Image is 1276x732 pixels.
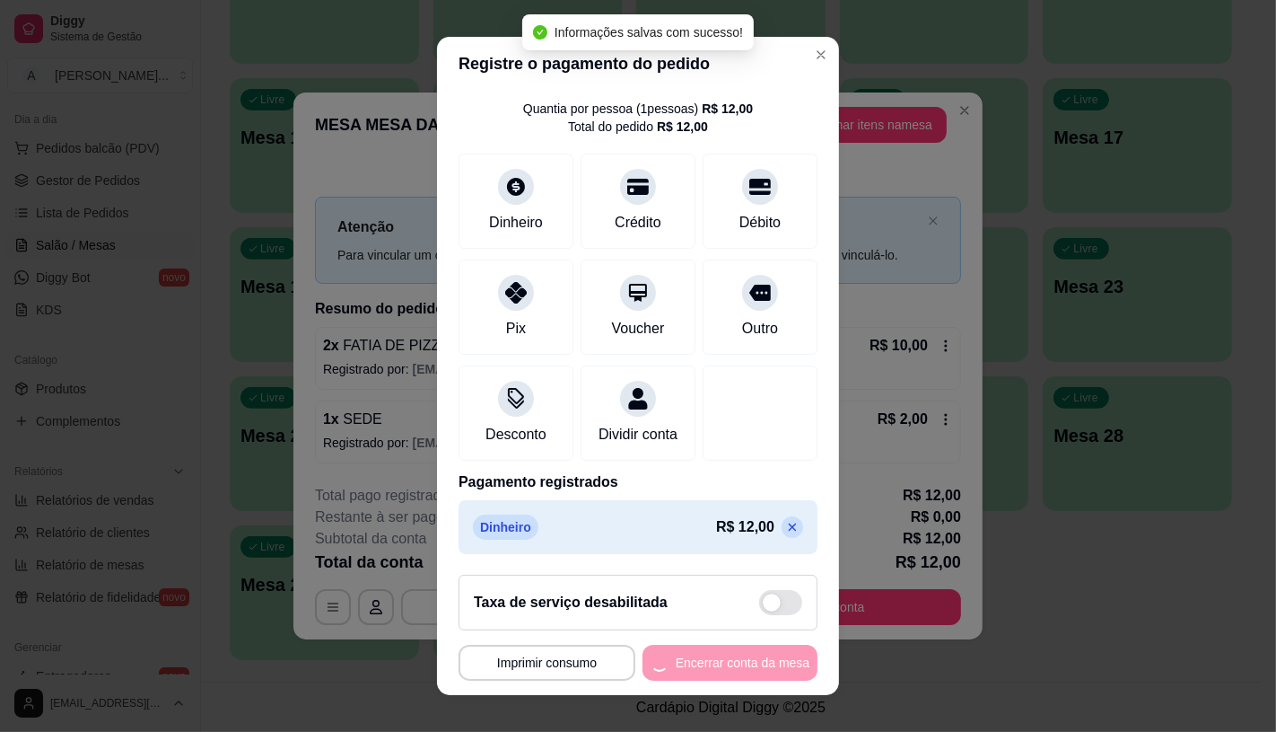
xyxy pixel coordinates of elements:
[489,212,543,234] div: Dinheiro
[459,472,817,493] p: Pagamento registrados
[716,516,774,538] p: R$ 12,00
[523,100,753,118] div: Quantia por pessoa ( 1 pessoas)
[473,515,538,540] p: Dinheiro
[533,25,547,40] span: check-circle
[612,318,665,340] div: Voucher
[485,424,546,445] div: Desconto
[555,25,743,40] span: Informações salvas com sucesso!
[739,212,781,234] div: Débito
[568,118,708,136] div: Total do pedido
[506,318,526,340] div: Pix
[657,118,708,136] div: R$ 12,00
[702,100,753,118] div: R$ 12,00
[742,318,778,340] div: Outro
[459,645,635,681] button: Imprimir consumo
[807,40,835,69] button: Close
[615,212,661,234] div: Crédito
[474,592,668,613] h2: Taxa de serviço desabilitada
[599,424,677,445] div: Dividir conta
[437,37,839,91] header: Registre o pagamento do pedido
